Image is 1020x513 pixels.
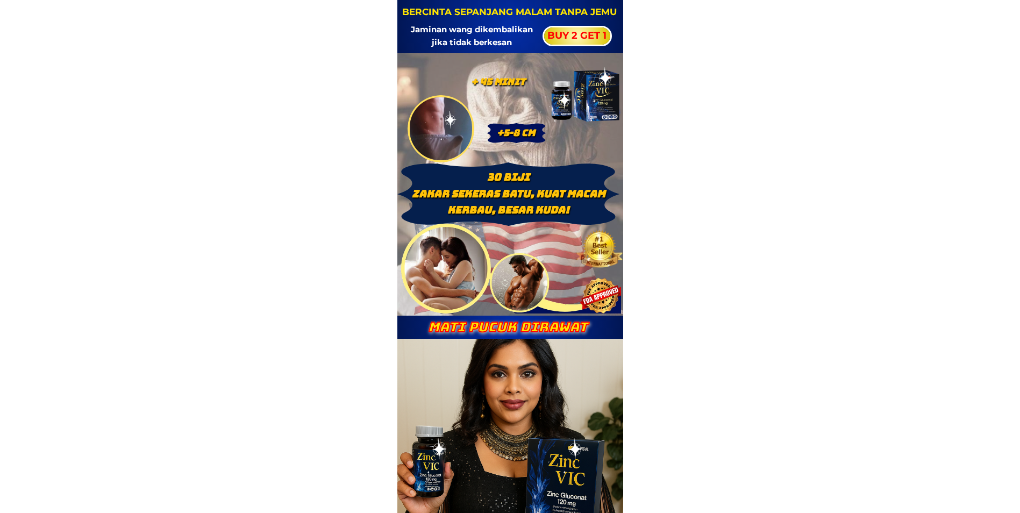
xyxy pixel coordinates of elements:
[401,5,617,19] h3: BERCINTA SEPANJANG MALAM TANPA JEMU
[543,27,611,45] p: BUY 2 GET 1
[404,23,540,49] h3: Jaminan wang dikembalikan jika tidak berkesan
[471,76,525,88] span: + 45 Minit
[497,127,535,139] span: +5-8 Cm
[411,320,604,335] h3: Mati pucuk dirawat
